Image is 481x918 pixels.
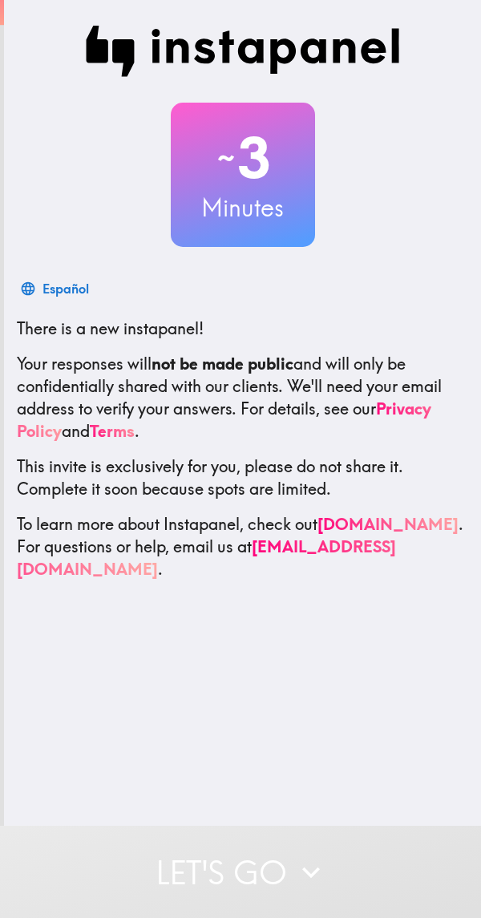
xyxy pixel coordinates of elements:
[17,513,468,580] p: To learn more about Instapanel, check out . For questions or help, email us at .
[42,277,89,300] div: Español
[17,353,468,443] p: Your responses will and will only be confidentially shared with our clients. We'll need your emai...
[215,134,237,182] span: ~
[171,191,315,224] h3: Minutes
[17,536,396,579] a: [EMAIL_ADDRESS][DOMAIN_NAME]
[152,354,293,374] b: not be made public
[17,398,431,441] a: Privacy Policy
[17,273,95,305] button: Español
[171,125,315,191] h2: 3
[17,318,204,338] span: There is a new instapanel!
[90,421,135,441] a: Terms
[317,514,459,534] a: [DOMAIN_NAME]
[17,455,468,500] p: This invite is exclusively for you, please do not share it. Complete it soon because spots are li...
[86,26,400,77] img: Instapanel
